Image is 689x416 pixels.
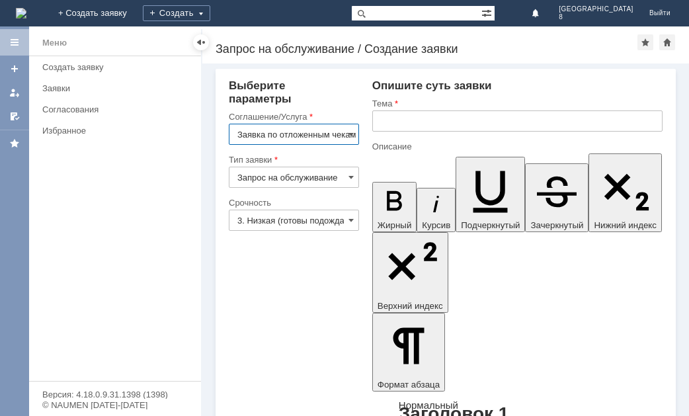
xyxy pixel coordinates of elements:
button: Формат абзаца [372,313,445,391]
span: Подчеркнутый [461,220,520,230]
div: Срочность [229,198,356,207]
div: Избранное [42,126,179,136]
div: Согласования [42,104,193,114]
a: Согласования [37,99,198,120]
div: Добавить в избранное [637,34,653,50]
div: Создать заявку [42,62,193,72]
span: Курсив [422,220,450,230]
a: Заявки [37,78,198,99]
div: Заявки [42,83,193,93]
span: Опишите суть заявки [372,79,492,92]
a: Нормальный [399,399,458,411]
div: Тип заявки [229,155,356,164]
span: Формат абзаца [378,380,440,390]
a: Мои согласования [4,106,25,127]
div: Тема [372,99,660,108]
span: Зачеркнутый [530,220,583,230]
button: Подчеркнутый [456,157,525,231]
div: Сделать домашней страницей [659,34,675,50]
div: Запрос на обслуживание / Создание заявки [216,42,637,56]
button: Верхний индекс [372,232,448,313]
button: Курсив [417,188,456,232]
span: Расширенный поиск [481,6,495,19]
div: Версия: 4.18.0.9.31.1398 (1398) [42,390,188,399]
button: Зачеркнутый [525,163,588,232]
div: Меню [42,35,67,51]
a: Мои заявки [4,82,25,103]
div: Соглашение/Услуга [229,112,356,121]
span: 8 [559,13,633,21]
span: Верхний индекс [378,301,443,311]
button: Жирный [372,182,417,232]
a: Создать заявку [37,57,198,77]
img: logo [16,8,26,19]
a: Перейти на домашнюю страницу [16,8,26,19]
span: [GEOGRAPHIC_DATA] [559,5,633,13]
span: Выберите параметры [229,79,292,105]
span: Нижний индекс [594,220,657,230]
div: Скрыть меню [193,34,209,50]
div: © NAUMEN [DATE]-[DATE] [42,401,188,409]
div: Описание [372,142,660,151]
a: Создать заявку [4,58,25,79]
div: Создать [143,5,210,21]
span: Жирный [378,220,412,230]
button: Нижний индекс [588,153,662,232]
